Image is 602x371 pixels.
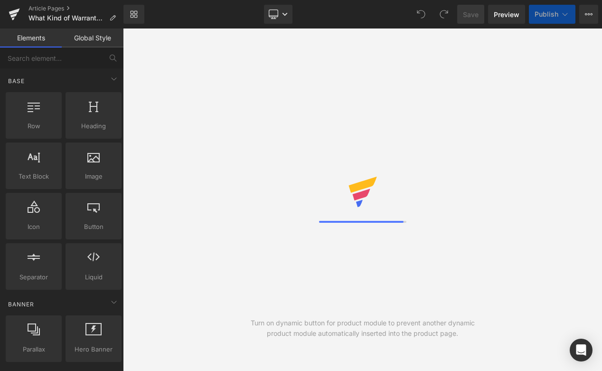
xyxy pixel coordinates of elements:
[494,10,519,19] span: Preview
[579,5,598,24] button: More
[9,121,59,131] span: Row
[7,76,26,86] span: Base
[9,171,59,181] span: Text Block
[434,5,453,24] button: Redo
[28,14,105,22] span: What Kind of Warranty Should I Expect When Buying a Pre-Owned E-Bike?
[62,29,123,48] a: Global Style
[570,339,593,361] div: Open Intercom Messenger
[68,222,119,232] span: Button
[488,5,525,24] a: Preview
[412,5,431,24] button: Undo
[535,10,558,18] span: Publish
[9,344,59,354] span: Parallax
[7,300,35,309] span: Banner
[123,5,144,24] a: New Library
[68,171,119,181] span: Image
[463,10,479,19] span: Save
[68,272,119,282] span: Liquid
[529,5,575,24] button: Publish
[9,272,59,282] span: Separator
[9,222,59,232] span: Icon
[243,318,482,339] div: Turn on dynamic button for product module to prevent another dynamic product module automatically...
[68,344,119,354] span: Hero Banner
[68,121,119,131] span: Heading
[28,5,123,12] a: Article Pages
